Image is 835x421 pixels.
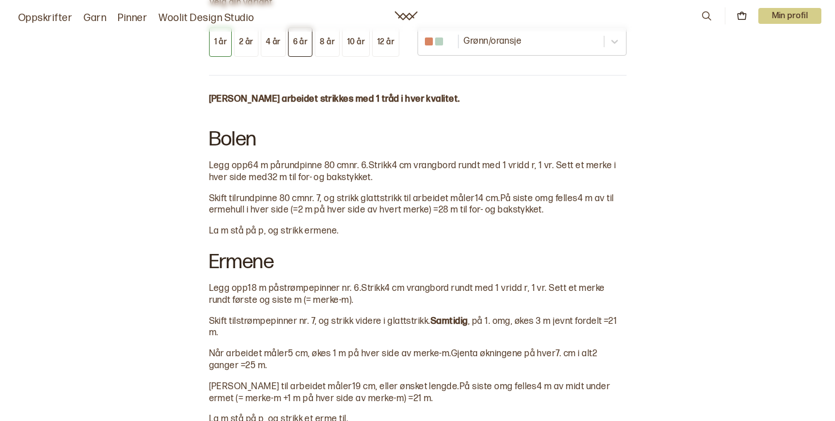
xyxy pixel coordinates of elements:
div: 8 år [320,37,335,47]
button: 4 år [261,27,286,57]
button: 8 år [315,27,340,57]
button: 1 år [209,27,232,57]
span: m av til ermehull i hver side (= [209,193,614,216]
span: cm vrangbord rundt med 1 vridd r, 1 vr. Sett et merke rundt første og siste m (= merke-m). [209,283,605,306]
h2: Bolen [209,115,627,160]
span: Strikk [361,283,385,294]
div: 12 år [377,37,394,47]
span: Legg opp [209,160,248,171]
span: m til for- og bakstykket. [450,205,544,215]
button: User dropdown [758,8,822,24]
span: m på hver side av merke-m) = [293,393,413,404]
span: Gjenta økningene på hver [451,348,556,359]
span: cm, økes 1 m på hver side av merke-m. [295,348,451,359]
button: 12 år [372,27,399,57]
span: Når arbeidet måler [209,348,289,359]
a: Garn [83,10,106,26]
button: 2 år [234,27,258,57]
span: , og strikk glattstrikk til arbeidet måler [320,193,474,204]
span: På siste omg felles [460,381,537,392]
span: m på [261,160,281,171]
span: , på 1. omg, økes 3 m jevnt fordelt = [468,316,609,327]
span: cm, eller ønsket lengde. [363,381,460,392]
span: ganger = [209,360,246,371]
span: m av midt under ermet (= merke-m + [209,381,611,404]
div: 4 år [266,37,281,47]
span: [PERSON_NAME] arbeidet strikkes med 1 tråd i hver kvalitet. [209,94,460,105]
span: La m stå på p, og strikk ermene. [209,226,339,236]
a: Oppskrifter [18,10,72,26]
span: Skift til [209,193,236,204]
span: m på hver side av hvert merke) = [305,205,439,215]
span: . [360,283,361,294]
div: 2 år [239,37,253,47]
a: Woolit [395,11,417,20]
span: m. [424,393,433,404]
span: [PERSON_NAME] til arbeidet måler [209,381,352,392]
button: 10 år [342,27,370,57]
span: cm vrangbord rundt med 1 vridd r, 1 vr. Sett et merke i hver side med [209,160,616,183]
span: Legg opp [209,283,248,294]
span: . [366,160,368,171]
button: 6 år [288,27,313,57]
span: cm i alt [563,348,592,359]
div: 10 år [347,37,365,47]
span: cm. [486,193,500,204]
span: Samtidig [431,316,468,327]
span: m. [209,327,219,338]
div: 1 år [214,37,227,47]
p: Min profil [758,8,822,24]
div: 6 år [293,37,308,47]
h2: Ermene [209,237,627,283]
span: Strikk [369,160,392,171]
span: , og strikk videre i glattstrikk. [315,316,431,327]
span: Skift til [209,316,236,327]
a: Woolit Design Studio [158,10,254,26]
span: m. [258,360,268,371]
a: Pinner [118,10,147,26]
span: m på [259,283,279,294]
span: m til for- og bakstykket. [279,172,373,183]
span: På siste omg felles [500,193,578,204]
